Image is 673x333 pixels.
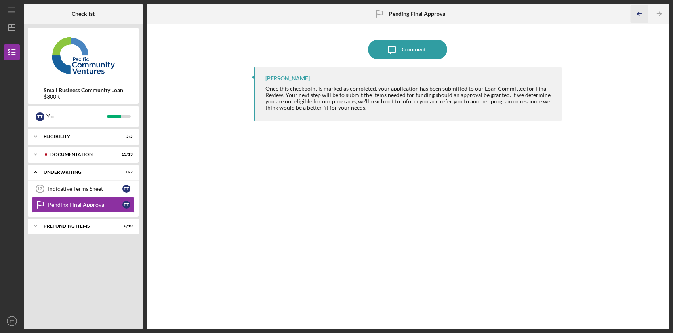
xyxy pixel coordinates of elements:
div: Pending Final Approval [48,202,122,208]
a: 17Indicative Terms SheetTT [32,181,135,197]
div: You [46,110,107,123]
div: T T [122,201,130,209]
div: 5 / 5 [118,134,133,139]
button: TT [4,313,20,329]
div: $300K [44,93,123,100]
div: Prefunding Items [44,224,113,228]
div: 0 / 10 [118,224,133,228]
b: Small Business Community Loan [44,87,123,93]
button: Comment [368,40,447,59]
div: [PERSON_NAME] [265,75,310,82]
div: 0 / 2 [118,170,133,175]
div: Eligibility [44,134,113,139]
div: T T [36,112,44,121]
b: Pending Final Approval [389,11,447,17]
div: T T [122,185,130,193]
div: Once this checkpoint is marked as completed, your application has been submitted to our Loan Comm... [265,86,554,111]
text: TT [10,319,14,323]
b: Checklist [72,11,95,17]
div: Indicative Terms Sheet [48,186,122,192]
tspan: 17 [37,186,42,191]
div: Underwriting [44,170,113,175]
a: Pending Final ApprovalTT [32,197,135,213]
div: 13 / 13 [118,152,133,157]
div: Comment [402,40,426,59]
img: Product logo [28,32,139,79]
div: Documentation [50,152,113,157]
